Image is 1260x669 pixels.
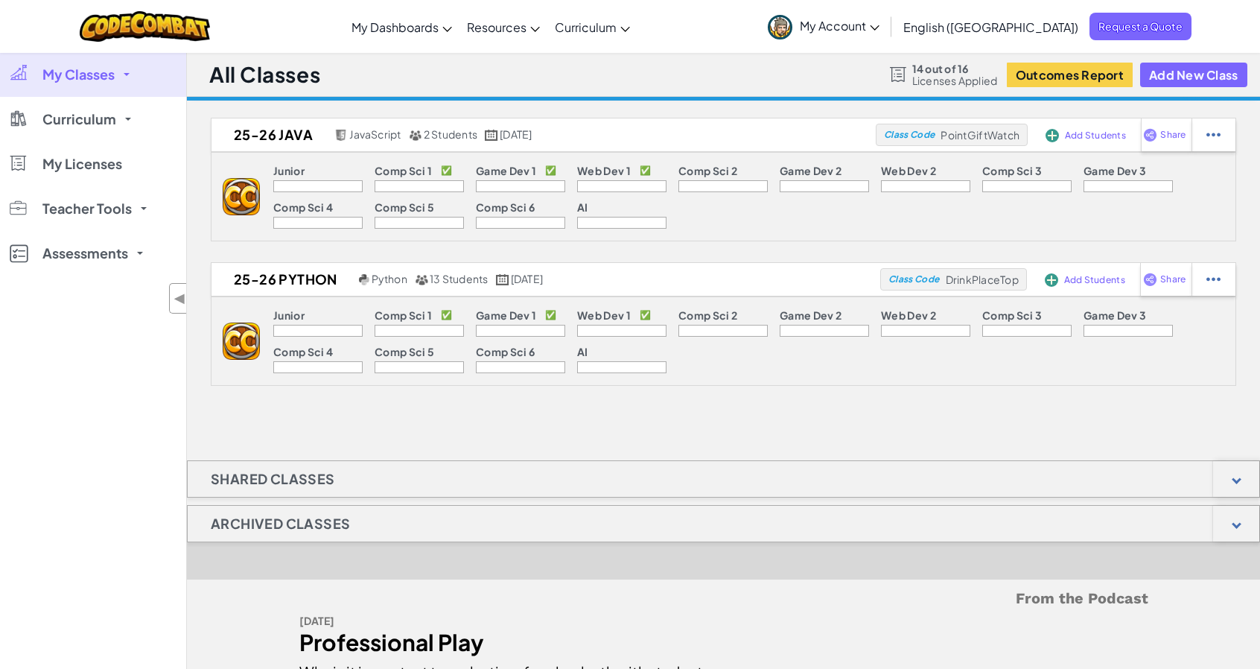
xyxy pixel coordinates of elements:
span: Assessments [42,247,128,260]
p: Game Dev 3 [1084,165,1146,177]
p: AI [577,346,588,358]
p: Game Dev 2 [780,309,841,321]
img: IconAddStudents.svg [1045,273,1058,287]
span: My Licenses [42,157,122,171]
h5: From the Podcast [299,587,1148,610]
h1: Shared Classes [188,460,358,498]
p: Game Dev 3 [1084,309,1146,321]
span: My Classes [42,68,115,81]
p: Comp Sci 2 [678,165,737,177]
button: Outcomes Report [1007,63,1133,87]
a: Curriculum [547,7,637,47]
span: My Dashboards [351,19,439,35]
img: calendar.svg [485,130,498,141]
img: IconStudentEllipsis.svg [1206,273,1221,286]
span: 13 Students [430,272,489,285]
p: ✅ [545,309,556,321]
div: Professional Play [299,632,713,653]
img: python.png [359,274,370,285]
p: Comp Sci 1 [375,309,432,321]
p: Comp Sci 3 [982,165,1042,177]
p: ✅ [640,165,651,177]
p: Comp Sci 1 [375,165,432,177]
a: 25-26 Python Python 13 Students [DATE] [211,268,880,291]
p: ✅ [441,165,452,177]
p: Game Dev 1 [476,309,536,321]
span: Python [372,272,407,285]
img: MultipleUsers.png [409,130,422,141]
span: ◀ [174,288,186,309]
span: JavaScript [349,127,401,141]
span: 14 out of 16 [912,63,998,74]
button: Add New Class [1140,63,1247,87]
a: Request a Quote [1089,13,1191,40]
span: Add Students [1064,276,1125,285]
h1: All Classes [209,60,320,89]
p: Junior [273,165,305,177]
span: Teacher Tools [42,202,132,215]
h2: 25-26 Java [211,124,331,146]
div: [DATE] [299,610,713,632]
p: Comp Sci 2 [678,309,737,321]
a: My Account [760,3,887,50]
span: Licenses Applied [912,74,998,86]
span: My Account [800,18,879,34]
span: Resources [467,19,526,35]
p: Web Dev 2 [881,165,936,177]
p: Junior [273,309,305,321]
img: IconAddStudents.svg [1046,129,1059,142]
p: Game Dev 1 [476,165,536,177]
p: Web Dev 2 [881,309,936,321]
h2: 25-26 Python [211,268,355,291]
p: Comp Sci 4 [273,201,333,213]
p: Game Dev 2 [780,165,841,177]
p: Comp Sci 6 [476,201,535,213]
img: avatar [768,15,792,39]
p: ✅ [545,165,556,177]
img: calendar.svg [496,274,509,285]
span: Curriculum [555,19,617,35]
p: AI [577,201,588,213]
p: Comp Sci 6 [476,346,535,358]
p: ✅ [441,309,452,321]
img: logo [223,178,260,215]
span: [DATE] [511,272,543,285]
img: IconStudentEllipsis.svg [1206,128,1221,142]
p: Comp Sci 4 [273,346,333,358]
p: Comp Sci 5 [375,201,434,213]
p: Comp Sci 3 [982,309,1042,321]
span: 2 Students [424,127,477,141]
p: ✅ [640,309,651,321]
p: Web Dev 1 [577,165,631,177]
span: Class Code [888,275,939,284]
span: Share [1160,275,1186,284]
span: [DATE] [500,127,532,141]
img: logo [223,323,260,360]
span: Class Code [884,130,935,139]
h1: Archived Classes [188,505,373,542]
a: English ([GEOGRAPHIC_DATA]) [896,7,1086,47]
a: My Dashboards [344,7,459,47]
img: IconShare_Purple.svg [1143,128,1157,142]
span: Share [1160,130,1186,139]
span: Add Students [1065,131,1126,140]
span: PointGiftWatch [941,128,1019,142]
img: javascript.png [334,130,348,141]
img: IconShare_Purple.svg [1143,273,1157,286]
span: Curriculum [42,112,116,126]
span: English ([GEOGRAPHIC_DATA]) [903,19,1078,35]
span: DrinkPlaceTop [946,273,1019,286]
img: CodeCombat logo [80,11,210,42]
img: MultipleUsers.png [415,274,428,285]
a: Resources [459,7,547,47]
p: Comp Sci 5 [375,346,434,358]
p: Web Dev 1 [577,309,631,321]
a: 25-26 Java JavaScript 2 Students [DATE] [211,124,876,146]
